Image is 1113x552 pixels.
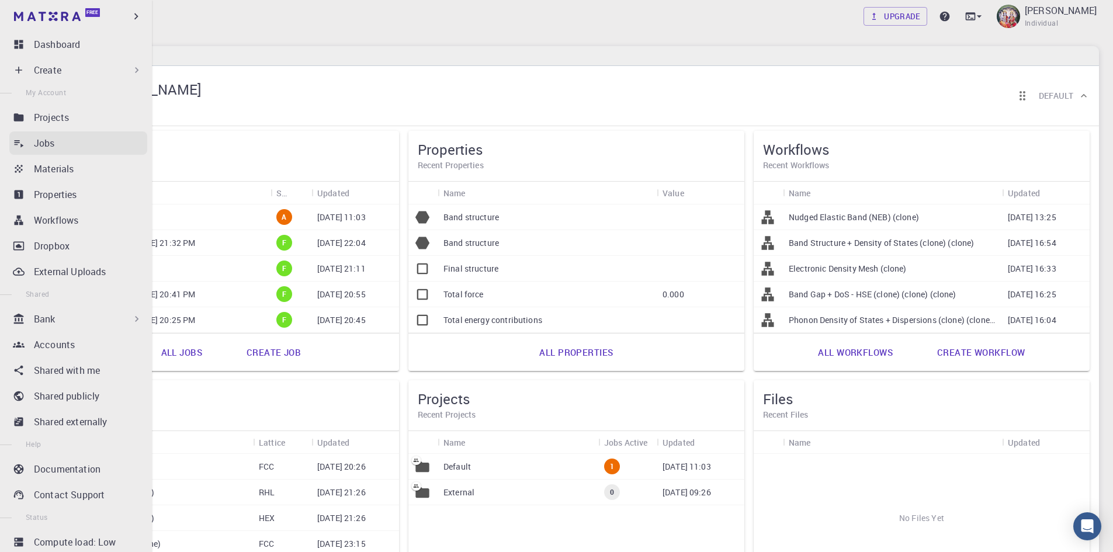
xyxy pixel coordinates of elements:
span: F [278,315,291,325]
p: Band Gap + DoS - HSE (clone) (clone) (clone) [789,289,956,300]
span: F [278,238,291,248]
button: Sort [349,183,368,202]
div: D ARUMUGAM[PERSON_NAME]IndividualReorder cardsDefault [54,66,1099,126]
div: Bank [9,307,147,331]
a: Shared publicly [9,384,147,408]
p: [DATE] 20:45 [317,314,366,326]
div: active [276,209,292,225]
div: Updated [317,182,349,204]
p: [DATE] 13:25 [1008,211,1056,223]
p: [DATE] 16:04 [1008,314,1056,326]
div: Name [443,431,466,454]
a: Documentation [9,457,147,481]
span: Help [26,439,41,449]
p: FCC [259,538,274,550]
p: Properties [34,188,77,202]
div: Updated [1008,182,1040,204]
p: [DATE] 22:04 [317,237,366,249]
div: Updated [1002,182,1090,204]
button: Sort [695,433,713,452]
span: 1 [605,461,619,471]
img: logo [14,12,81,21]
div: Icon [754,182,783,204]
div: Name [783,182,1002,204]
p: Phonon Density of States + Dispersions (clone) (clone) (clone) (clone) [789,314,996,326]
h5: Workflows [763,140,1080,159]
span: F [278,263,291,273]
a: Dashboard [9,33,147,56]
button: Sort [811,433,830,452]
p: Projects [34,110,69,124]
a: Materials [9,157,147,180]
div: Jobs Active [598,431,657,454]
a: Create job [234,338,314,366]
button: Sort [349,433,368,452]
span: Shared [26,289,49,298]
div: Updated [311,182,399,204]
div: Updated [663,431,695,454]
p: [DATE] 09:26 [663,487,711,498]
a: All jobs [148,338,215,366]
p: Electronic Density Mesh (clone) [789,263,907,275]
div: Create [9,58,147,82]
p: Shared with me [34,363,100,377]
h6: Recent Workflows [763,159,1080,172]
p: Final structure [443,263,498,275]
p: Shared publicly [34,389,99,403]
a: Jobs [9,131,147,155]
a: External Uploads [9,260,147,283]
span: 0 [605,487,619,497]
p: FCC [259,461,274,473]
p: Materials [34,162,74,176]
div: Updated [657,431,744,454]
a: Create workflow [924,338,1038,366]
p: Compute load: Low [34,535,116,549]
span: A [277,212,291,222]
h5: Materials [72,390,390,408]
a: Projects [9,106,147,129]
button: Sort [684,183,703,202]
p: Total force [443,289,484,300]
p: Dashboard [34,37,80,51]
p: Accounts [34,338,75,352]
button: Reorder cards [1011,84,1034,107]
p: RHL [259,487,275,498]
a: Workflows [9,209,147,232]
img: D ARUMUGAM [997,5,1020,28]
a: Upgrade [864,7,927,26]
div: Name [438,182,657,204]
h6: Recent Properties [418,159,735,172]
p: Nudged Elastic Band (NEB) (clone) [789,211,919,223]
p: Band structure [443,237,499,249]
div: Jobs Active [604,431,648,454]
div: Updated [311,431,399,454]
p: Create [34,63,61,77]
button: Sort [1040,183,1059,202]
a: Accounts [9,333,147,356]
div: Lattice [253,431,311,454]
div: finished [276,261,292,276]
div: finished [276,235,292,251]
p: [DATE] 11:03 [663,461,711,473]
div: finished [276,286,292,302]
a: Contact Support [9,483,147,506]
p: Band structure [443,211,499,223]
h6: Recent Materials [72,408,390,421]
button: Sort [1040,433,1059,452]
div: Updated [1002,431,1090,454]
div: Value [657,182,744,204]
p: [DATE] 21:26 [317,512,366,524]
span: Support [23,8,65,19]
p: Band Structure + Density of States (clone) (clone) [789,237,975,249]
p: [DATE] 16:33 [1008,263,1056,275]
div: Lattice [259,431,285,454]
a: Dropbox [9,234,147,258]
h5: Files [763,390,1080,408]
div: finished [276,312,292,328]
button: Sort [285,433,304,452]
a: Shared with me [9,359,147,382]
h6: Default [1039,89,1073,102]
p: External [443,487,474,498]
span: My Account [26,88,66,97]
span: F [278,289,291,299]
